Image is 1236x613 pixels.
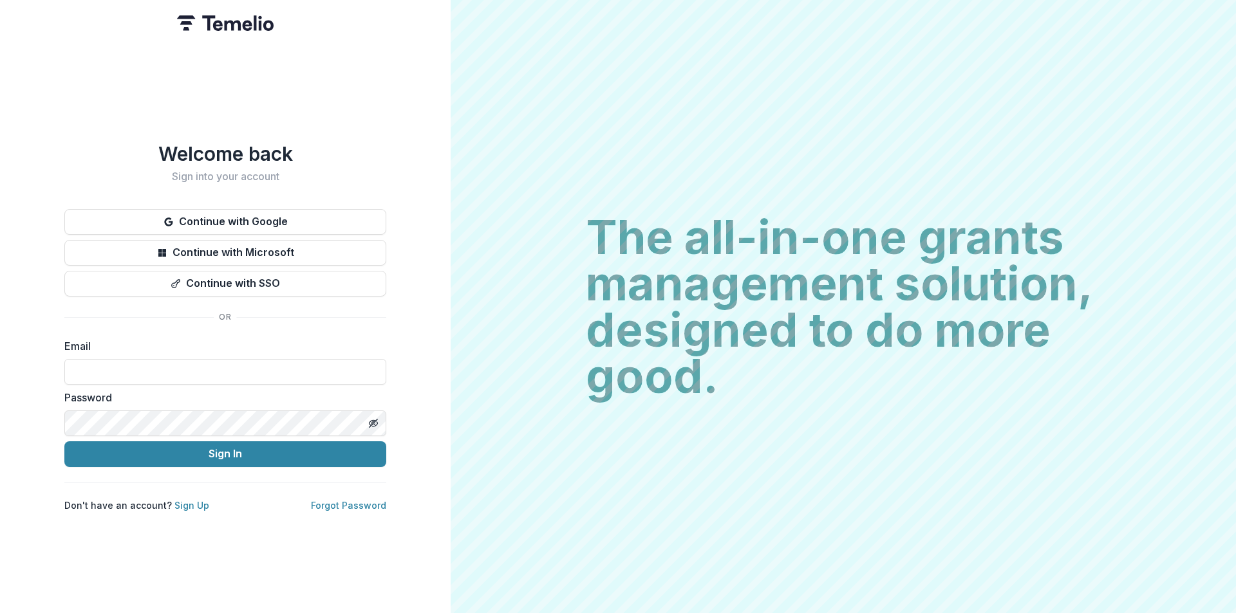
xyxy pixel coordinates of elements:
a: Forgot Password [311,500,386,511]
button: Continue with Microsoft [64,240,386,266]
label: Password [64,390,379,405]
button: Continue with Google [64,209,386,235]
button: Sign In [64,441,386,467]
button: Toggle password visibility [363,413,384,434]
h1: Welcome back [64,142,386,165]
label: Email [64,338,379,354]
a: Sign Up [174,500,209,511]
button: Continue with SSO [64,271,386,297]
img: Temelio [177,15,274,31]
h2: Sign into your account [64,170,386,183]
p: Don't have an account? [64,499,209,512]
